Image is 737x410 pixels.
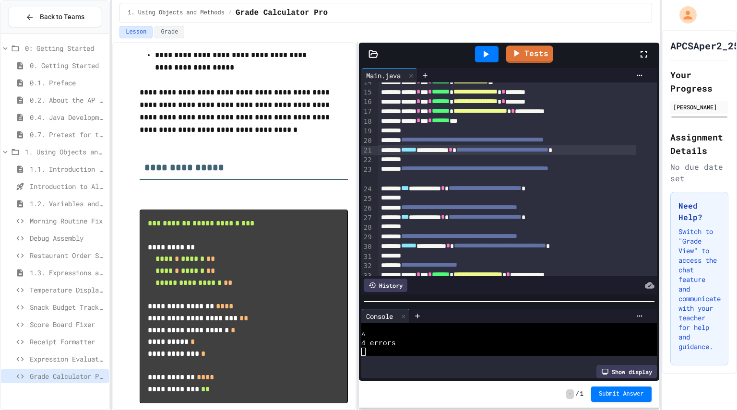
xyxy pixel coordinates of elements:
span: - [566,389,573,399]
div: 21 [361,146,373,155]
span: / [576,390,579,398]
button: Lesson [119,26,153,38]
span: Submit Answer [599,390,644,398]
div: 19 [361,127,373,136]
span: Restaurant Order System [30,250,105,260]
div: 31 [361,252,373,262]
div: 22 [361,155,373,165]
span: 1. Using Objects and Methods [25,147,105,157]
div: 20 [361,136,373,146]
div: 15 [361,88,373,97]
span: Debug Assembly [30,233,105,243]
span: 1.3. Expressions and Output [New] [30,268,105,278]
div: 30 [361,242,373,252]
span: 0.4. Java Development Environments [30,112,105,122]
span: Back to Teams [40,12,84,22]
span: / [228,9,232,17]
h3: Need Help? [678,200,720,223]
h2: Your Progress [670,68,728,95]
span: ^ [361,331,366,340]
div: No due date set [670,161,728,184]
span: 1.2. Variables and Data Types [30,199,105,209]
div: Main.java [361,68,417,82]
span: 0.1. Preface [30,78,105,88]
h2: Assignment Details [670,130,728,157]
span: Morning Routine Fix [30,216,105,226]
div: 18 [361,117,373,127]
span: 0: Getting Started [25,43,105,53]
button: Grade [155,26,184,38]
div: 24 [361,185,373,194]
button: Back to Teams [9,7,101,27]
span: Receipt Formatter [30,337,105,347]
p: Switch to "Grade View" to access the chat feature and communicate with your teacher for help and ... [678,227,720,351]
div: Main.java [361,70,405,81]
span: Grade Calculator Pro [236,7,328,19]
div: 33 [361,271,373,281]
div: 23 [361,165,373,185]
div: 14 [361,78,373,87]
div: Console [361,309,410,323]
span: Score Board Fixer [30,319,105,329]
span: 1.1. Introduction to Algorithms, Programming, and Compilers [30,164,105,174]
span: Grade Calculator Pro [30,371,105,381]
div: 29 [361,233,373,242]
div: 16 [361,97,373,107]
span: 1 [580,390,583,398]
span: 0.2. About the AP CSA Exam [30,95,105,105]
span: Introduction to Algorithms, Programming, and Compilers [30,181,105,191]
span: 4 errors [361,340,396,348]
div: 17 [361,107,373,117]
div: 25 [361,194,373,204]
span: 0. Getting Started [30,60,105,70]
div: 28 [361,223,373,233]
span: Expression Evaluator Fix [30,354,105,364]
span: 0.7. Pretest for the AP CSA Exam [30,129,105,140]
a: Tests [506,46,553,63]
div: Console [361,311,398,321]
button: Submit Answer [591,387,652,402]
span: 1. Using Objects and Methods [128,9,225,17]
div: [PERSON_NAME] [673,103,725,111]
div: My Account [669,4,699,26]
div: 32 [361,261,373,271]
div: History [364,279,407,292]
span: Temperature Display Fix [30,285,105,295]
div: Show display [596,365,657,378]
div: 27 [361,213,373,223]
div: 26 [361,204,373,213]
span: Snack Budget Tracker [30,302,105,312]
